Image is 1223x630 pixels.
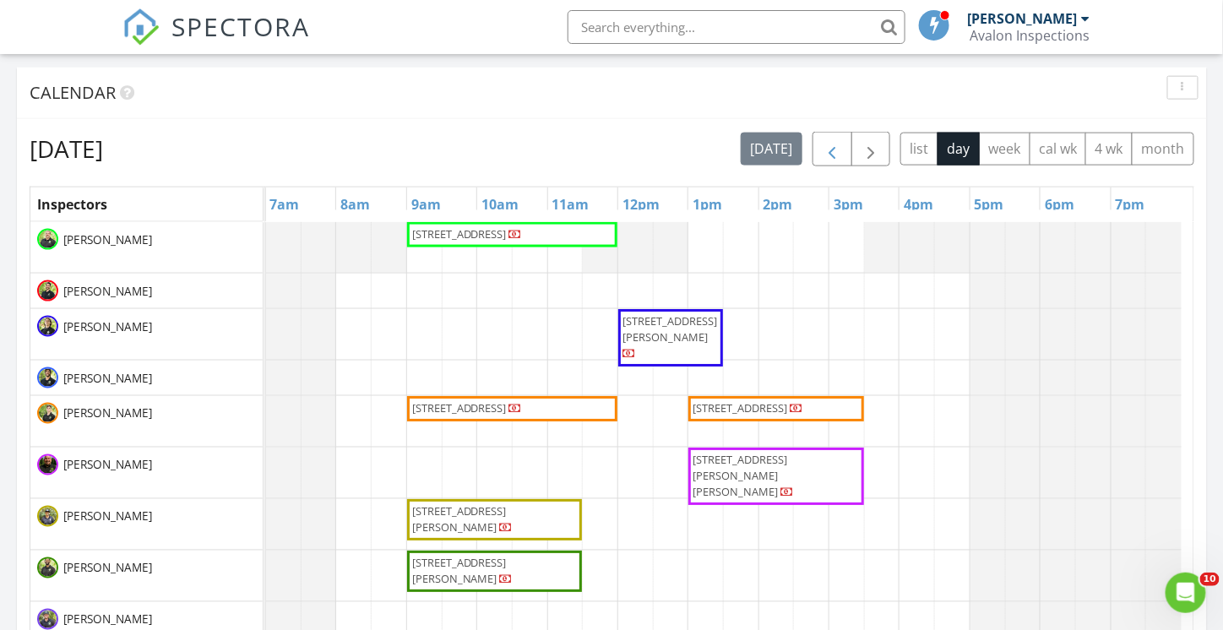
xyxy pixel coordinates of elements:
a: 12pm [618,191,664,218]
a: 5pm [970,191,1008,218]
button: 4 wk [1085,133,1133,166]
a: 10am [477,191,523,218]
img: img_5784.jpg [37,609,58,630]
span: [PERSON_NAME] [60,405,155,422]
span: [PERSON_NAME] [60,318,155,335]
a: 6pm [1041,191,1079,218]
a: 7pm [1112,191,1150,218]
span: Calendar [30,81,116,104]
img: 4dea46c5d2054b6bb4899ded2f26d605.jpeg [37,506,58,527]
a: 11am [548,191,594,218]
span: [STREET_ADDRESS][PERSON_NAME] [412,503,507,535]
div: [PERSON_NAME] [967,10,1077,27]
div: Avalon Inspections [970,27,1090,44]
a: 4pm [900,191,938,218]
button: week [979,133,1030,166]
span: [PERSON_NAME] [60,370,155,387]
h2: [DATE] [30,132,103,166]
span: Inspectors [37,195,107,214]
span: [STREET_ADDRESS] [412,226,507,242]
img: scbtv_avalonhome097.jpg [37,367,58,388]
span: [PERSON_NAME] [60,560,155,577]
button: day [938,133,980,166]
a: 7am [266,191,304,218]
span: [STREET_ADDRESS] [412,400,507,415]
a: SPECTORA [122,23,310,58]
span: [STREET_ADDRESS][PERSON_NAME][PERSON_NAME] [693,452,788,499]
img: scbtv_avalonhome061.jpg [37,229,58,250]
a: 1pm [688,191,726,218]
span: SPECTORA [171,8,310,44]
img: scbtv_avalonhome048.jpg [37,557,58,578]
button: list [900,133,938,166]
span: [PERSON_NAME] [60,508,155,525]
a: 8am [336,191,374,218]
img: scbtv_avalonhome055.jpg [37,280,58,301]
img: scbtv_avalonhome072.jpg [37,403,58,424]
button: [DATE] [741,133,802,166]
span: [STREET_ADDRESS][PERSON_NAME] [623,313,718,345]
span: [PERSON_NAME] [60,231,155,248]
img: 27dbe0fbeddb4f9596638bfbb2668bf6.png [37,454,58,475]
span: [STREET_ADDRESS][PERSON_NAME] [412,555,507,586]
a: 9am [407,191,445,218]
button: month [1132,133,1194,166]
button: Next day [851,132,891,166]
img: The Best Home Inspection Software - Spectora [122,8,160,46]
a: 3pm [829,191,867,218]
button: Previous day [813,132,852,166]
span: [STREET_ADDRESS] [693,400,788,415]
input: Search everything... [568,10,905,44]
span: [PERSON_NAME] [60,611,155,628]
iframe: Intercom live chat [1166,573,1206,613]
span: [PERSON_NAME] [60,457,155,474]
span: 10 [1200,573,1220,586]
a: 2pm [759,191,797,218]
img: scbtv_avalonhome092.jpg [37,316,58,337]
span: [PERSON_NAME] [60,283,155,300]
button: cal wk [1030,133,1087,166]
